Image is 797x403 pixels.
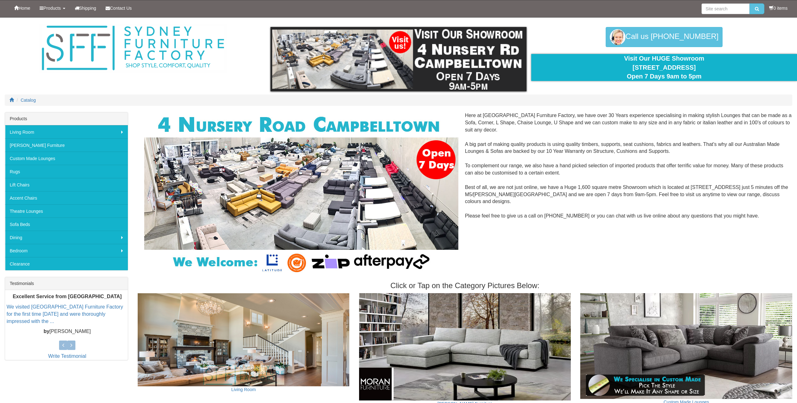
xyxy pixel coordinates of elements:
a: Contact Us [101,0,136,16]
span: Shipping [79,6,96,11]
b: by [44,329,50,334]
div: Visit Our HUGE Showroom [STREET_ADDRESS] Open 7 Days 9am to 5pm [536,54,792,81]
a: Sofa Beds [5,218,128,231]
a: Shipping [70,0,101,16]
img: Sydney Furniture Factory [39,24,227,73]
p: [PERSON_NAME] [7,328,128,335]
a: Theatre Lounges [5,204,128,218]
div: Here at [GEOGRAPHIC_DATA] Furniture Factory, we have over 30 Years experience specialising in mak... [138,112,792,227]
span: Products [43,6,61,11]
img: Living Room [138,293,350,386]
a: Lift Chairs [5,178,128,191]
a: [PERSON_NAME] Furniture [5,138,128,152]
div: Testimonials [5,277,128,290]
a: Living Room [5,125,128,138]
img: Custom Made Lounges [580,293,792,399]
b: Excellent Service from [GEOGRAPHIC_DATA] [13,294,122,299]
a: Accent Chairs [5,191,128,204]
div: Products [5,112,128,125]
input: Site search [701,3,750,14]
a: Products [35,0,70,16]
a: Home [9,0,35,16]
a: Living Room [231,387,256,392]
span: Contact Us [110,6,132,11]
img: Moran Furniture [359,293,571,400]
img: Corner Modular Lounges [144,112,458,275]
a: Write Testimonial [48,353,86,359]
img: showroom.gif [270,27,527,91]
a: Bedroom [5,244,128,257]
a: Dining [5,231,128,244]
a: We visited [GEOGRAPHIC_DATA] Furniture Factory for the first time [DATE] and were thoroughly impr... [7,304,123,324]
li: 0 items [769,5,788,11]
span: Home [19,6,30,11]
a: Clearance [5,257,128,270]
a: Rugs [5,165,128,178]
h3: Click or Tap on the Category Pictures Below: [138,282,792,290]
a: Catalog [21,98,36,103]
a: Custom Made Lounges [5,152,128,165]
